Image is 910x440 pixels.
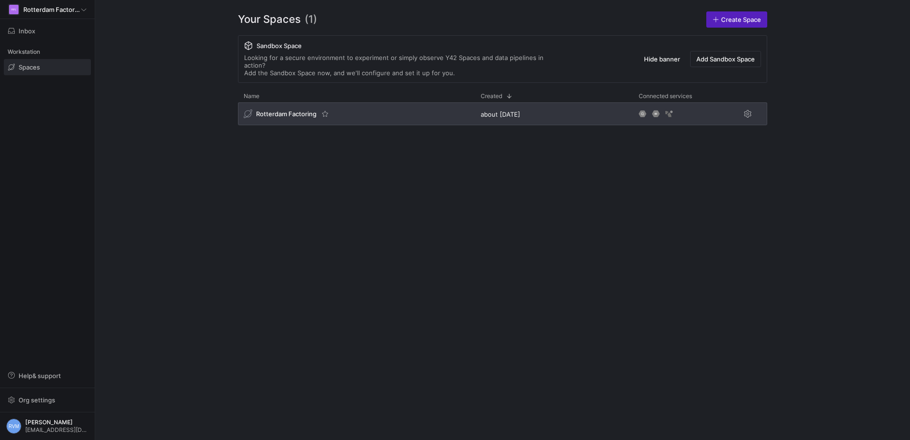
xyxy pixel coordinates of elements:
[23,6,81,13] span: Rotterdam Factoring (Enjins)
[4,45,91,59] div: Workstation
[4,392,91,408] button: Org settings
[19,27,35,35] span: Inbox
[19,63,40,71] span: Spaces
[4,23,91,39] button: Inbox
[4,397,91,405] a: Org settings
[257,42,302,50] span: Sandbox Space
[638,51,686,67] button: Hide banner
[25,427,89,433] span: [EMAIL_ADDRESS][DOMAIN_NAME]
[6,419,21,434] div: RVM
[696,55,755,63] span: Add Sandbox Space
[639,93,692,100] span: Connected services
[4,368,91,384] button: Help& support
[238,11,301,28] span: Your Spaces
[244,54,563,77] div: Looking for a secure environment to experiment or simply observe Y42 Spaces and data pipelines in...
[706,11,767,28] a: Create Space
[690,51,761,67] button: Add Sandbox Space
[25,419,89,426] span: [PERSON_NAME]
[305,11,317,28] span: (1)
[9,5,19,14] div: RF(
[481,93,502,100] span: Created
[256,110,317,118] span: Rotterdam Factoring
[721,16,761,23] span: Create Space
[238,102,767,129] div: Press SPACE to select this row.
[19,396,55,404] span: Org settings
[4,59,91,75] a: Spaces
[19,372,61,380] span: Help & support
[244,93,259,100] span: Name
[4,416,91,436] button: RVM[PERSON_NAME][EMAIL_ADDRESS][DOMAIN_NAME]
[481,110,520,118] span: about [DATE]
[644,55,680,63] span: Hide banner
